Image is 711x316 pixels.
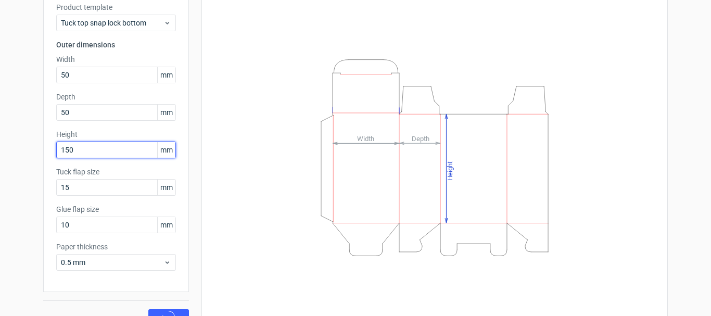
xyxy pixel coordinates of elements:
span: mm [157,217,175,233]
span: Tuck top snap lock bottom [61,18,163,28]
span: mm [157,67,175,83]
tspan: Height [446,161,454,180]
span: mm [157,142,175,158]
label: Paper thickness [56,242,176,252]
label: Product template [56,2,176,12]
label: Width [56,54,176,65]
span: mm [157,180,175,195]
h3: Outer dimensions [56,40,176,50]
label: Tuck flap size [56,167,176,177]
span: mm [157,105,175,120]
tspan: Width [357,134,374,142]
tspan: Depth [412,134,429,142]
label: Height [56,129,176,140]
label: Glue flap size [56,204,176,214]
span: 0.5 mm [61,257,163,268]
label: Depth [56,92,176,102]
